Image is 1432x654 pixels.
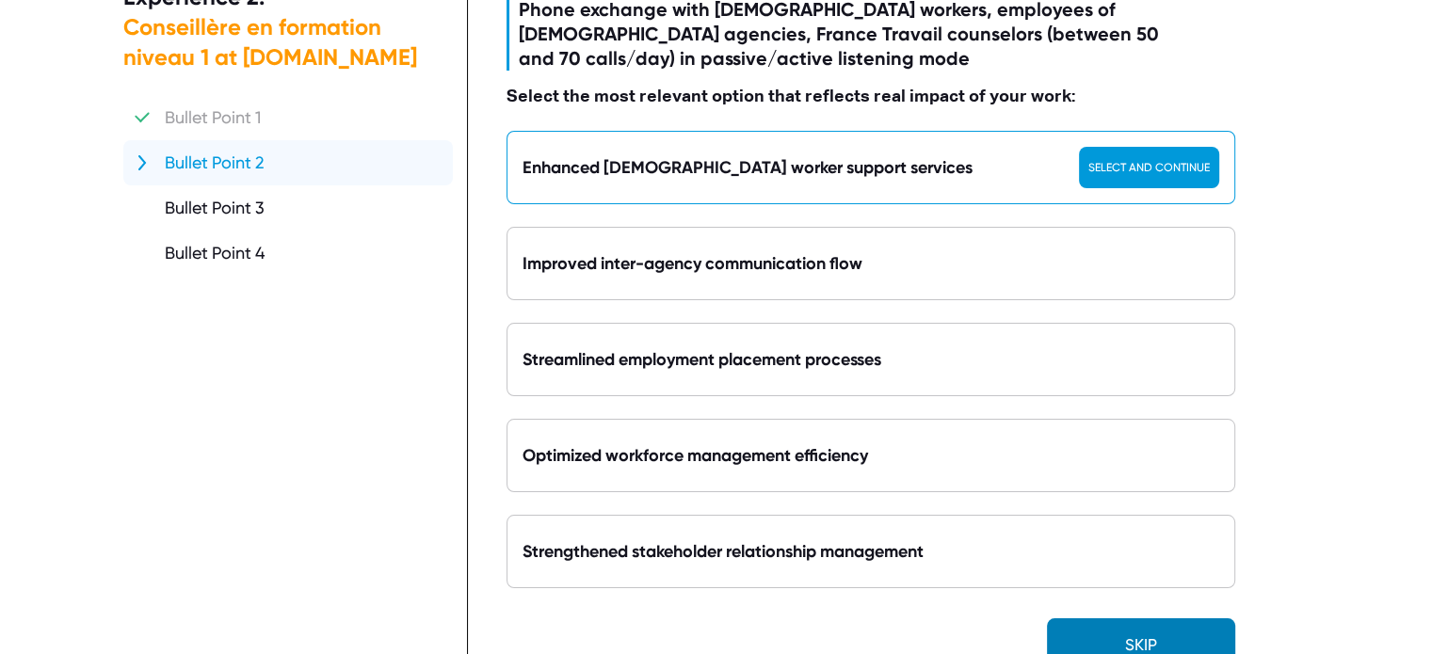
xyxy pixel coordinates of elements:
div: Improved inter-agency communication flow [523,252,862,275]
span: Conseillère en formation niveau 1 at [DOMAIN_NAME] [123,13,417,71]
div: Select the most relevant option that reflects real impact of your work: [507,86,1075,108]
div: Bullet Point 3 [165,197,265,219]
div: Bullet Point 2 [165,152,264,174]
div: Select and continue [1079,147,1219,188]
div: Strengthened stakeholder relationship management [523,540,924,563]
div: Enhanced [DEMOGRAPHIC_DATA] worker support services [523,156,973,179]
div: Optimized workforce management efficiency [523,444,868,467]
div: Bullet Point 1 [165,106,261,129]
div: Bullet Point 4 [165,242,265,264]
div: Streamlined employment placement processes [523,348,881,371]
